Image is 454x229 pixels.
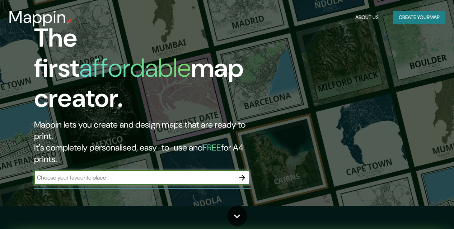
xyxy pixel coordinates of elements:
h1: affordable [79,51,191,85]
h2: Mappin lets you create and design maps that are ready to print. It's completely personalised, eas... [34,119,261,165]
h3: Mappin [9,7,66,27]
h5: FREE [203,142,221,153]
h1: The first map creator. [34,23,261,119]
button: Create yourmap [393,11,445,24]
button: About Us [352,11,382,24]
input: Choose your favourite place [34,173,235,182]
img: mappin-pin [66,19,72,24]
